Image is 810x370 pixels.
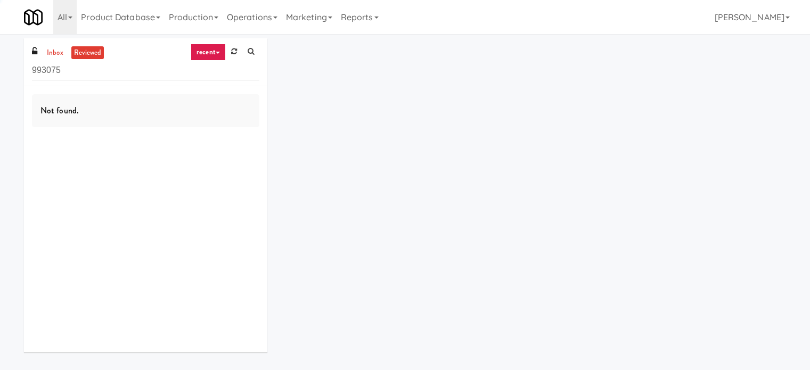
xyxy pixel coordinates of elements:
[191,44,226,61] a: recent
[24,8,43,27] img: Micromart
[40,104,79,117] span: Not found.
[71,46,104,60] a: reviewed
[32,61,259,80] input: Search vision orders
[44,46,66,60] a: inbox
